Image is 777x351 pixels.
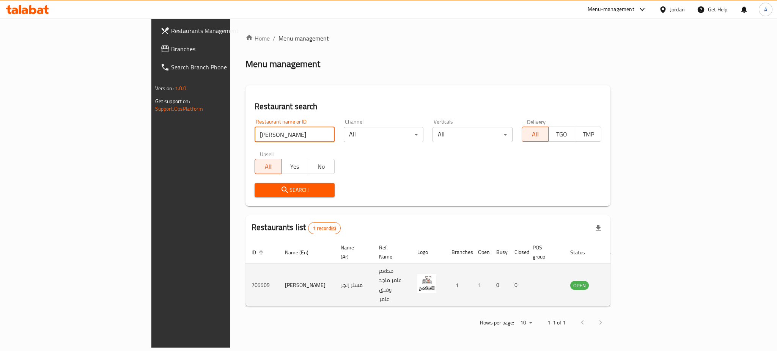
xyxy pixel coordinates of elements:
[490,264,508,307] td: 0
[480,318,514,327] p: Rows per page:
[252,248,266,257] span: ID
[155,83,174,93] span: Version:
[578,129,599,140] span: TMP
[548,127,575,142] button: TGO
[245,58,320,70] h2: Menu management
[255,127,335,142] input: Search for restaurant name or ID..
[154,58,281,76] a: Search Branch Phone
[335,264,373,307] td: مستر زنجر
[547,318,566,327] p: 1-1 of 1
[154,22,281,40] a: Restaurants Management
[604,241,630,264] th: Action
[155,104,203,114] a: Support.OpsPlatform
[433,127,513,142] div: All
[255,159,282,174] button: All
[311,161,332,172] span: No
[373,264,411,307] td: مطعم عامر ماجد وفيق عامر
[255,183,335,197] button: Search
[445,241,472,264] th: Branches
[258,161,278,172] span: All
[490,241,508,264] th: Busy
[171,26,275,35] span: Restaurants Management
[171,63,275,72] span: Search Branch Phone
[472,241,490,264] th: Open
[570,281,589,290] span: OPEN
[155,96,190,106] span: Get support on:
[341,243,364,261] span: Name (Ar)
[525,129,546,140] span: All
[472,264,490,307] td: 1
[533,243,555,261] span: POS group
[570,248,595,257] span: Status
[308,222,341,234] div: Total records count
[670,5,685,14] div: Jordan
[575,127,602,142] button: TMP
[527,119,546,124] label: Delivery
[281,159,308,174] button: Yes
[308,225,341,232] span: 1 record(s)
[508,264,527,307] td: 0
[445,264,472,307] td: 1
[552,129,572,140] span: TGO
[308,159,335,174] button: No
[252,222,341,234] h2: Restaurants list
[417,274,436,293] img: Mr Zinger
[379,243,402,261] span: Ref. Name
[175,83,187,93] span: 1.0.0
[285,248,318,257] span: Name (En)
[508,241,527,264] th: Closed
[171,44,275,53] span: Branches
[245,241,630,307] table: enhanced table
[255,101,601,112] h2: Restaurant search
[278,34,329,43] span: Menu management
[764,5,767,14] span: A
[610,280,624,290] div: Menu
[245,34,610,43] nav: breadcrumb
[411,241,445,264] th: Logo
[154,40,281,58] a: Branches
[260,151,274,157] label: Upsell
[517,317,535,329] div: Rows per page:
[588,5,634,14] div: Menu-management
[522,127,549,142] button: All
[589,219,607,237] div: Export file
[344,127,424,142] div: All
[285,161,305,172] span: Yes
[279,264,335,307] td: [PERSON_NAME]
[261,185,329,195] span: Search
